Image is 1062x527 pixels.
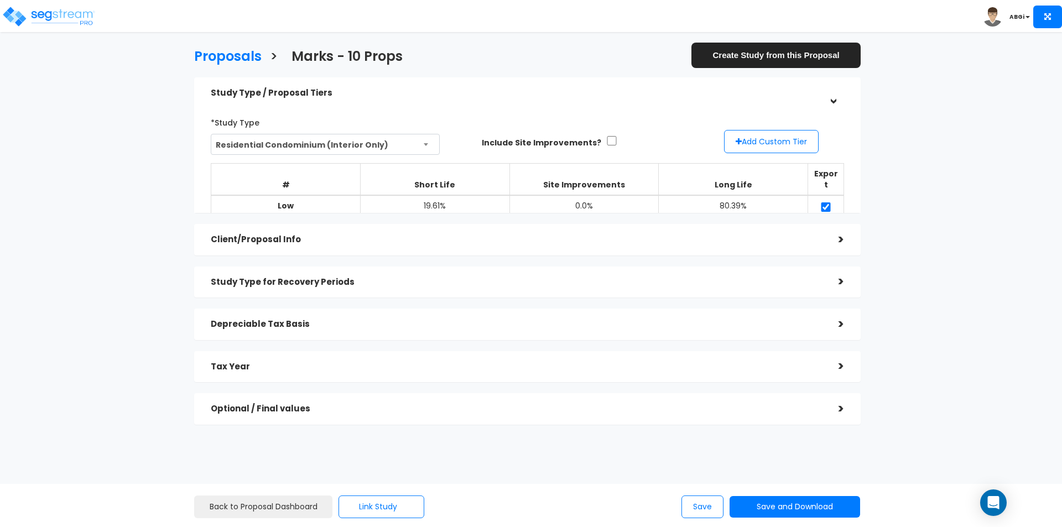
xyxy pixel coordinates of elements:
[1009,13,1024,21] b: ABGi
[283,38,403,72] a: Marks - 10 Props
[211,362,822,372] h5: Tax Year
[211,113,259,128] label: *Study Type
[291,49,403,66] h3: Marks - 10 Props
[211,134,439,155] span: Residential Condominium (Interior Only)
[983,7,1002,27] img: avatar.png
[822,400,844,418] div: >
[211,134,440,155] span: Residential Condominium (Interior Only)
[482,137,601,148] label: Include Site Improvements?
[211,278,822,287] h5: Study Type for Recovery Periods
[2,6,96,28] img: logo_pro_r.png
[824,82,841,105] div: >
[339,495,424,518] button: Link Study
[211,88,822,98] h5: Study Type / Proposal Tiers
[822,358,844,375] div: >
[681,495,723,518] button: Save
[194,49,262,66] h3: Proposals
[691,43,861,67] a: Create Study from this Proposal
[194,495,332,518] a: Back to Proposal Dashboard
[659,163,808,195] th: Long Life
[211,163,361,195] th: #
[270,49,278,66] h3: >
[509,163,659,195] th: Site Improvements
[186,38,262,72] a: Proposals
[724,130,819,153] button: Add Custom Tier
[211,320,822,329] h5: Depreciable Tax Basis
[822,316,844,333] div: >
[509,195,659,220] td: 0.0%
[360,163,509,195] th: Short Life
[278,200,294,211] b: Low
[822,231,844,248] div: >
[980,489,1007,516] div: Open Intercom Messenger
[808,163,844,195] th: Export
[659,195,808,220] td: 80.39%
[211,235,822,244] h5: Client/Proposal Info
[211,404,822,414] h5: Optional / Final values
[360,195,509,220] td: 19.61%
[822,273,844,290] div: >
[730,496,860,518] button: Save and Download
